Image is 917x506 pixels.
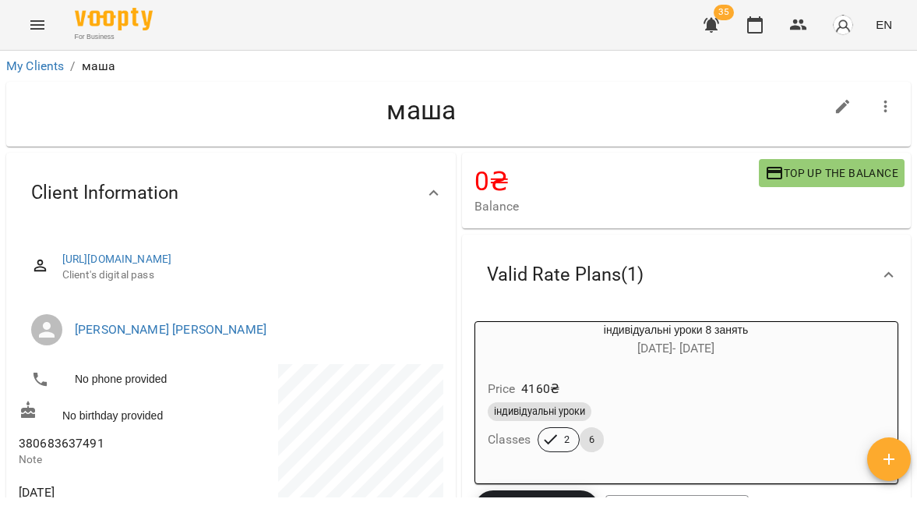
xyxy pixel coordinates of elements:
[70,57,75,76] li: /
[475,322,877,359] div: індивідуальні уроки 8 занять
[82,57,116,76] p: маша
[555,433,579,447] span: 2
[19,436,104,451] span: 380683637491
[488,429,531,451] h6: Classes
[19,452,227,468] p: Note
[474,197,760,216] span: Balance
[714,5,734,20] span: 35
[75,32,153,42] span: For Business
[62,253,172,265] a: [URL][DOMAIN_NAME]
[19,364,227,395] li: No phone provided
[765,164,898,182] span: Top up the balance
[876,16,892,33] span: EN
[487,263,644,287] span: Valid Rate Plans ( 1 )
[462,235,912,315] div: Valid Rate Plans(1)
[6,58,64,73] a: My Clients
[19,483,227,502] span: [DATE]
[19,94,824,126] h4: маша
[75,322,266,337] a: [PERSON_NAME] [PERSON_NAME]
[6,57,911,76] nav: breadcrumb
[475,322,877,471] button: індивідуальні уроки 8 занять[DATE]- [DATE]Price4160₴індивідуальні урокиClasses26
[16,398,231,426] div: No birthday provided
[759,159,905,187] button: Top up the balance
[521,380,559,398] p: 4160 ₴
[19,6,56,44] button: Menu
[488,405,591,419] span: індивідуальні уроки
[580,433,604,447] span: 6
[832,14,854,36] img: avatar_s.png
[62,267,431,283] span: Client's digital pass
[75,8,153,30] img: Voopty Logo
[488,378,516,400] h6: Price
[474,165,760,197] h4: 0 ₴
[31,181,178,205] span: Client Information
[6,153,456,233] div: Client Information
[869,10,898,39] button: EN
[637,341,715,356] span: [DATE] - [DATE]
